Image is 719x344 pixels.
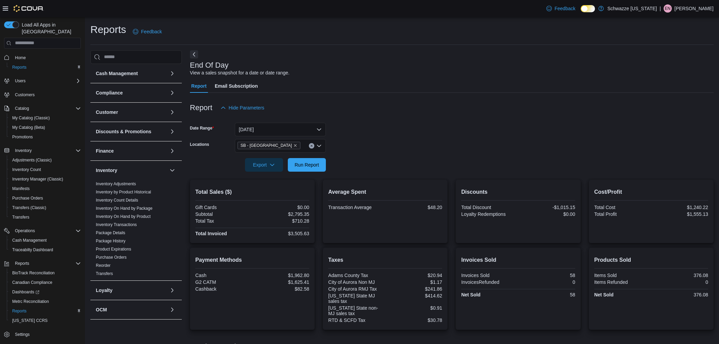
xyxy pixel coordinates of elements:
[660,4,661,13] p: |
[96,167,117,174] h3: Inventory
[10,175,81,183] span: Inventory Manager (Classic)
[12,125,45,130] span: My Catalog (Beta)
[7,165,84,174] button: Inventory Count
[141,28,162,35] span: Feedback
[10,288,81,296] span: Dashboards
[12,77,81,85] span: Users
[10,114,53,122] a: My Catalog (Classic)
[10,278,55,287] a: Canadian Compliance
[10,316,50,325] a: [US_STATE] CCRS
[12,147,34,155] button: Inventory
[387,293,442,298] div: $414.62
[96,214,151,219] a: Inventory On Hand by Product
[12,205,46,210] span: Transfers (Classic)
[12,270,55,276] span: BioTrack Reconciliation
[15,55,26,61] span: Home
[96,230,125,236] span: Package Details
[461,188,575,196] h2: Discounts
[96,148,167,154] button: Finance
[10,236,81,244] span: Cash Management
[7,268,84,278] button: BioTrack Reconciliation
[7,306,84,316] button: Reports
[288,158,326,172] button: Run Report
[96,109,118,116] h3: Customer
[10,297,81,306] span: Metrc Reconciliation
[387,205,442,210] div: $48.20
[328,279,384,285] div: City of Aurora Non MJ
[594,292,614,297] strong: Net Sold
[7,316,84,325] button: [US_STATE] CCRS
[12,195,43,201] span: Purchase Orders
[7,203,84,212] button: Transfers (Classic)
[7,287,84,297] a: Dashboards
[190,104,212,112] h3: Report
[316,143,322,149] button: Open list of options
[1,53,84,63] button: Home
[96,128,151,135] h3: Discounts & Promotions
[195,273,251,278] div: Cash
[168,286,176,294] button: Loyalty
[15,148,32,153] span: Inventory
[19,21,81,35] span: Load All Apps in [GEOGRAPHIC_DATA]
[665,4,671,13] span: EN
[461,256,575,264] h2: Invoices Sold
[7,297,84,306] button: Metrc Reconciliation
[328,293,384,304] div: [US_STATE] State MJ sales tax
[96,70,138,77] h3: Cash Management
[10,204,49,212] a: Transfers (Classic)
[96,109,167,116] button: Customer
[195,279,251,285] div: G2 CATM
[168,127,176,136] button: Discounts & Promotions
[461,292,480,297] strong: Net Sold
[10,316,81,325] span: Washington CCRS
[293,143,297,148] button: Remove SB - Aurora from selection in this group
[1,76,84,86] button: Users
[12,54,29,62] a: Home
[253,205,309,210] div: $0.00
[96,206,153,211] span: Inventory On Hand by Package
[15,332,30,337] span: Settings
[245,158,283,172] button: Export
[12,115,50,121] span: My Catalog (Classic)
[96,189,151,195] span: Inventory by Product Historical
[96,246,131,252] span: Product Expirations
[190,125,214,131] label: Date Range
[96,255,127,260] a: Purchase Orders
[12,53,81,62] span: Home
[7,245,84,255] button: Traceabilty Dashboard
[309,143,314,149] button: Clear input
[96,306,107,313] h3: OCM
[12,176,63,182] span: Inventory Manager (Classic)
[90,180,182,280] div: Inventory
[1,259,84,268] button: Reports
[10,246,81,254] span: Traceabilty Dashboard
[253,286,309,292] div: $82.58
[10,166,44,174] a: Inventory Count
[652,279,708,285] div: 0
[195,211,251,217] div: Subtotal
[520,292,575,297] div: 58
[168,69,176,78] button: Cash Management
[215,79,258,93] span: Email Subscription
[12,167,41,172] span: Inventory Count
[168,89,176,97] button: Compliance
[12,238,47,243] span: Cash Management
[15,106,29,111] span: Catalog
[10,133,81,141] span: Promotions
[10,269,57,277] a: BioTrack Reconciliation
[96,181,136,187] span: Inventory Adjustments
[387,286,442,292] div: $241.86
[168,108,176,116] button: Customer
[664,4,672,13] div: Evalise Nieves
[12,259,32,268] button: Reports
[10,278,81,287] span: Canadian Compliance
[7,184,84,193] button: Manifests
[652,205,708,210] div: $1,240.22
[10,246,56,254] a: Traceabilty Dashboard
[520,211,575,217] div: $0.00
[253,231,309,236] div: $3,505.63
[15,261,29,266] span: Reports
[387,273,442,278] div: $20.94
